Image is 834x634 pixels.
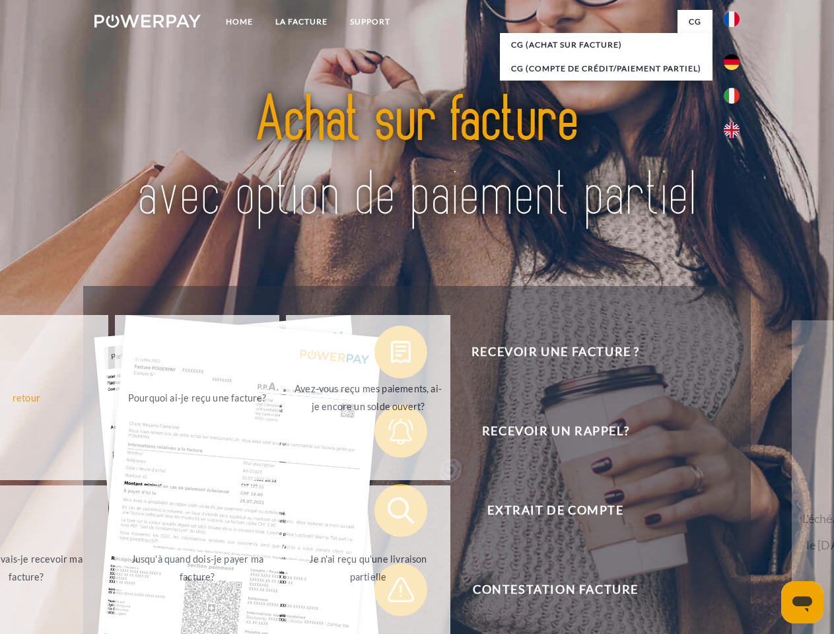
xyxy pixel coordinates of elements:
img: de [724,54,740,70]
div: Pourquoi ai-je reçu une facture? [123,388,271,406]
img: title-powerpay_fr.svg [126,63,708,253]
a: CG (achat sur facture) [500,33,712,57]
div: Je n'ai reçu qu'une livraison partielle [294,550,442,586]
iframe: Bouton de lancement de la fenêtre de messagerie [781,581,823,623]
a: Avez-vous reçu mes paiements, ai-je encore un solde ouvert? [286,315,450,480]
img: fr [724,11,740,27]
a: CG (Compte de crédit/paiement partiel) [500,57,712,81]
div: Jusqu'à quand dois-je payer ma facture? [123,550,271,586]
span: Contestation Facture [394,563,717,616]
button: Extrait de compte [374,484,718,537]
div: Avez-vous reçu mes paiements, ai-je encore un solde ouvert? [294,380,442,415]
a: Support [339,10,401,34]
img: logo-powerpay-white.svg [94,15,201,28]
button: Contestation Facture [374,563,718,616]
a: LA FACTURE [264,10,339,34]
img: en [724,122,740,138]
a: CG [678,10,712,34]
img: it [724,88,740,104]
a: Home [215,10,264,34]
span: Extrait de compte [394,484,717,537]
